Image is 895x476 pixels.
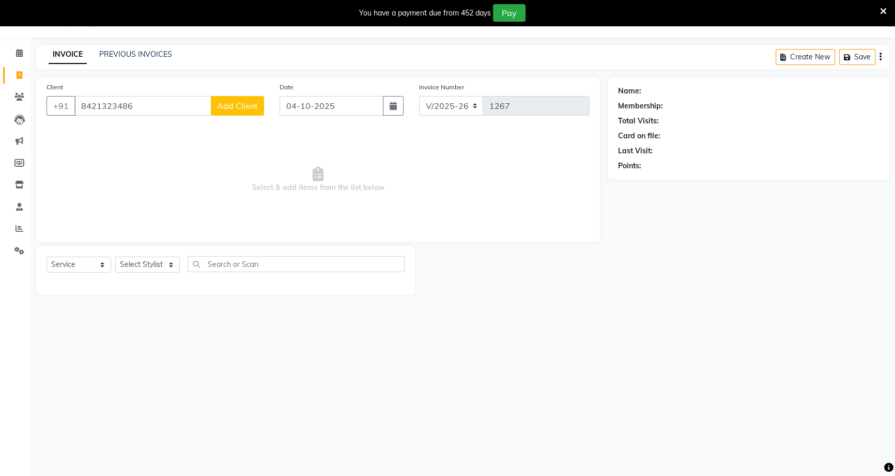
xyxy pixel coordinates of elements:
a: PREVIOUS INVOICES [99,50,172,59]
input: Search or Scan [188,256,404,272]
label: Date [280,83,294,92]
a: INVOICE [49,45,87,64]
span: Add Client [217,101,258,111]
div: Membership: [618,101,663,112]
button: Add Client [211,96,264,116]
button: Create New [776,49,835,65]
div: Last Visit: [618,146,653,156]
label: Invoice Number [419,83,464,92]
div: Card on file: [618,131,660,141]
input: Search by Name/Mobile/Email/Code [74,96,211,116]
div: Name: [618,86,641,97]
span: Select & add items from the list below [47,128,590,231]
button: Save [839,49,875,65]
div: You have a payment due from 452 days [359,8,491,19]
div: Total Visits: [618,116,659,126]
button: Pay [493,4,526,22]
div: Points: [618,161,641,171]
label: Client [47,83,63,92]
button: +91 [47,96,75,116]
